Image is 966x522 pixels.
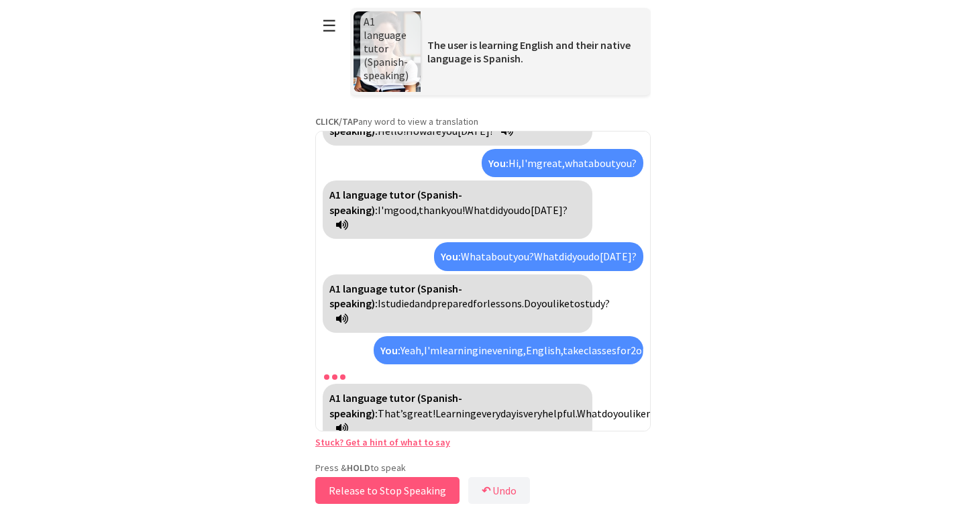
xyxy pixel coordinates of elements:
[487,297,524,310] span: lessons.
[482,149,643,177] div: Click to translate
[415,297,431,310] span: and
[446,203,465,217] span: you!
[503,203,519,217] span: you
[323,274,592,333] div: Click to translate
[565,156,588,170] span: what
[419,203,446,217] span: thank
[570,297,580,310] span: to
[613,407,629,420] span: you
[458,124,494,138] span: [DATE]?
[584,344,616,357] span: classes
[378,203,393,217] span: I'm
[378,407,407,420] span: That’s
[629,407,646,420] span: like
[441,124,458,138] span: you
[439,344,478,357] span: learning
[588,250,600,263] span: do
[323,180,592,239] div: Click to translate
[364,15,409,82] span: A1 language tutor (Spanish-speaking)
[406,124,427,138] span: How
[315,9,343,43] button: ☰
[347,462,370,474] strong: HOLD
[315,436,450,448] a: Stuck? Get a hint of what to say
[572,250,588,263] span: you
[534,250,559,263] span: What
[400,344,424,357] span: Yeah,
[500,407,516,420] span: day
[378,124,406,138] span: Hello!
[393,203,419,217] span: good,
[378,297,381,310] span: I
[588,156,616,170] span: about
[465,203,490,217] span: What
[315,115,358,127] strong: CLICK/TAP
[478,344,487,357] span: in
[519,203,531,217] span: do
[490,203,503,217] span: did
[513,250,534,263] span: you?
[374,336,643,364] div: Click to translate
[435,407,476,420] span: Learning
[329,391,462,419] strong: A1 language tutor (Spanish-speaking):
[616,156,637,170] span: you?
[559,250,572,263] span: did
[537,297,553,310] span: you
[616,344,631,357] span: for
[329,188,462,216] strong: A1 language tutor (Spanish-speaking):
[441,250,461,263] strong: You:
[315,462,651,474] p: Press & to speak
[380,344,400,357] strong: You:
[381,297,415,310] span: studied
[427,38,631,65] span: The user is learning English and their native language is Spanish.
[427,124,441,138] span: are
[482,484,490,497] b: ↶
[486,250,513,263] span: about
[542,407,577,420] span: helpful.
[315,477,460,504] button: Release to Stop Speaking
[323,384,592,442] div: Click to translate
[580,297,610,310] span: study?
[602,407,613,420] span: do
[524,297,537,310] span: Do
[354,11,421,92] img: Scenario Image
[531,203,568,217] span: [DATE]?
[526,344,563,357] span: English,
[508,156,521,170] span: Hi,
[431,297,473,310] span: prepared
[646,344,651,357] span: 3
[646,407,671,420] span: most
[636,344,646,357] span: or
[537,156,565,170] span: great,
[329,282,462,310] strong: A1 language tutor (Spanish-speaking):
[468,477,530,504] button: ↶Undo
[473,297,487,310] span: for
[553,297,570,310] span: like
[488,156,508,170] strong: You:
[577,407,602,420] span: What
[523,407,542,420] span: very
[315,115,651,127] p: any word to view a translation
[487,344,526,357] span: evening,
[461,250,486,263] span: What
[563,344,584,357] span: take
[516,407,523,420] span: is
[631,344,636,357] span: 2
[424,344,439,357] span: I'm
[434,242,643,270] div: Click to translate
[600,250,637,263] span: [DATE]?
[476,407,500,420] span: every
[407,407,435,420] span: great!
[521,156,537,170] span: I'm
